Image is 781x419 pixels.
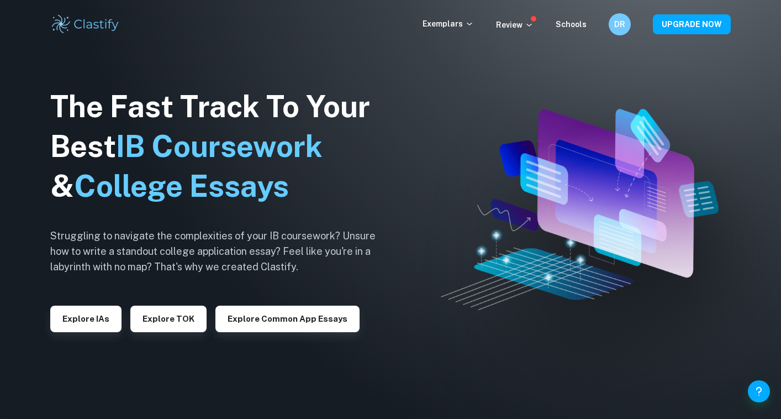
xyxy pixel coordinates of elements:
[50,13,120,35] img: Clastify logo
[50,313,122,323] a: Explore IAs
[614,18,626,30] h6: DR
[748,380,770,402] button: Help and Feedback
[50,306,122,332] button: Explore IAs
[496,19,534,31] p: Review
[653,14,731,34] button: UPGRADE NOW
[130,313,207,323] a: Explore TOK
[50,87,393,206] h1: The Fast Track To Your Best &
[215,306,360,332] button: Explore Common App essays
[441,109,719,310] img: Clastify hero
[116,129,323,164] span: IB Coursework
[556,20,587,29] a: Schools
[74,169,289,203] span: College Essays
[609,13,631,35] button: DR
[50,228,393,275] h6: Struggling to navigate the complexities of your IB coursework? Unsure how to write a standout col...
[215,313,360,323] a: Explore Common App essays
[423,18,474,30] p: Exemplars
[130,306,207,332] button: Explore TOK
